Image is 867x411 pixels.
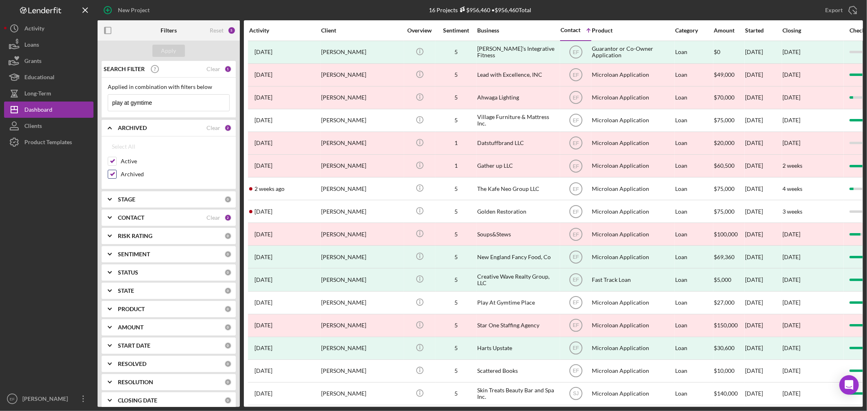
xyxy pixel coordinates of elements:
[458,6,491,13] div: $956,460
[745,223,782,245] div: [DATE]
[477,110,558,131] div: Village Furniture & Mattress Inc.
[592,41,673,63] div: Guarantor or Co-Owner Application
[152,45,185,57] button: Apply
[592,110,673,131] div: Microloan Application
[24,53,41,71] div: Grants
[321,292,402,314] div: [PERSON_NAME]
[477,41,558,63] div: [PERSON_NAME]'s Integrative Fitness
[745,178,782,199] div: [DATE]
[118,233,152,239] b: RISK RATING
[714,269,744,290] div: $5,000
[4,20,93,37] a: Activity
[10,397,15,401] text: EF
[436,94,476,101] div: 5
[321,87,402,108] div: [PERSON_NAME]
[224,269,232,276] div: 0
[573,323,579,329] text: EF
[573,368,579,374] text: EF
[714,208,734,215] span: $75,000
[714,360,744,382] div: $10,000
[321,178,402,199] div: [PERSON_NAME]
[714,292,744,314] div: $27,000
[24,85,51,104] div: Long-Term
[675,27,713,34] div: Category
[573,231,579,237] text: EF
[321,155,402,177] div: [PERSON_NAME]
[477,201,558,222] div: Golden Restoration
[4,102,93,118] button: Dashboard
[118,324,143,331] b: AMOUNT
[714,110,744,131] div: $75,000
[592,383,673,405] div: Microloan Application
[254,186,285,192] time: 2025-09-08 21:02
[436,49,476,55] div: 5
[404,27,435,34] div: Overview
[210,27,224,34] div: Reset
[4,134,93,150] a: Product Templates
[573,163,579,169] text: EF
[224,65,232,73] div: 1
[118,306,145,312] b: PRODUCT
[321,110,402,131] div: [PERSON_NAME]
[714,64,744,86] div: $49,000
[714,390,738,397] span: $140,000
[436,254,476,260] div: 5
[436,117,476,123] div: 5
[782,185,802,192] time: 4 weeks
[675,337,713,359] div: Loan
[592,223,673,245] div: Microloan Application
[4,53,93,69] a: Grants
[592,292,673,314] div: Microloan Application
[675,383,713,405] div: Loan
[477,292,558,314] div: Play At Gymtime Place
[321,223,402,245] div: [PERSON_NAME]
[254,390,272,397] time: 2025-04-21 19:07
[745,383,782,405] div: [DATE]
[206,214,220,221] div: Clear
[592,178,673,199] div: Microloan Application
[573,391,578,397] text: SJ
[436,162,476,169] div: 1
[118,251,150,257] b: SENTIMENT
[675,64,713,86] div: Loan
[592,132,673,154] div: Microloan Application
[249,27,320,34] div: Activity
[254,49,272,55] time: 2023-01-27 17:29
[436,208,476,215] div: 5
[477,269,558,290] div: Creative Wave Realty Group, LLC
[224,124,232,132] div: 2
[745,201,782,222] div: [DATE]
[4,69,93,85] a: Educational
[745,64,782,86] div: [DATE]
[254,299,272,306] time: 2025-02-19 22:50
[161,27,177,34] b: Filters
[4,37,93,53] a: Loans
[321,337,402,359] div: [PERSON_NAME]
[24,102,52,120] div: Dashboard
[675,223,713,245] div: Loan
[436,71,476,78] div: 5
[573,141,579,146] text: EF
[436,231,476,238] div: 5
[592,201,673,222] div: Microloan Application
[228,26,236,35] div: 5
[782,277,800,283] div: [DATE]
[254,231,272,238] time: 2024-04-11 14:02
[782,139,800,146] time: [DATE]
[224,305,232,313] div: 0
[782,94,800,101] time: [DATE]
[118,269,138,276] b: STATUS
[321,383,402,405] div: [PERSON_NAME]
[477,155,558,177] div: Gather up LLC
[436,299,476,306] div: 5
[714,246,744,268] div: $69,360
[24,69,54,87] div: Educational
[675,246,713,268] div: Loan
[675,292,713,314] div: Loan
[161,45,176,57] div: Apply
[592,64,673,86] div: Microloan Application
[561,27,580,33] div: Contact
[254,277,272,283] time: 2024-07-15 16:13
[573,186,579,192] text: EF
